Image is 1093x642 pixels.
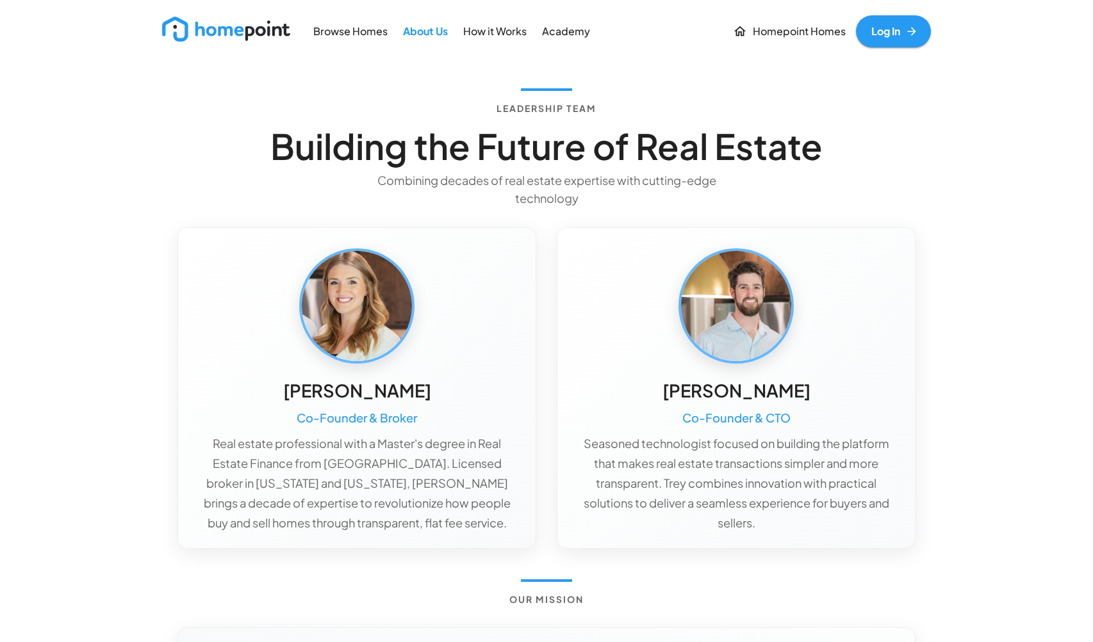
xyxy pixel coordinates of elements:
p: Academy [542,24,590,39]
h5: [PERSON_NAME] [662,379,810,403]
p: About Us [403,24,448,39]
h5: [PERSON_NAME] [283,379,431,403]
p: Combining decades of real estate expertise with cutting-edge technology [354,172,739,207]
img: Caroline McMeans [302,251,412,361]
p: Homepoint Homes [753,24,846,39]
img: Trey McMeans [681,251,791,361]
h6: Our Mission [509,592,584,606]
img: new_logo_light.png [162,17,290,42]
h6: Co-Founder & CTO [682,408,791,428]
h6: Co-Founder & Broker [297,408,417,428]
p: How it Works [463,24,527,39]
a: About Us [398,17,453,45]
a: How it Works [458,17,532,45]
p: Real estate professional with a Master's degree in Real Estate Finance from [GEOGRAPHIC_DATA]. Li... [199,433,515,533]
a: Academy [537,17,595,45]
p: Browse Homes [313,24,388,39]
h6: Leadership Team [497,101,596,115]
p: Seasoned technologist focused on building the platform that makes real estate transactions simple... [578,433,894,533]
h3: Building the Future of Real Estate [270,125,823,166]
a: Log In [856,15,931,47]
a: Browse Homes [308,17,393,45]
a: Homepoint Homes [728,15,851,47]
